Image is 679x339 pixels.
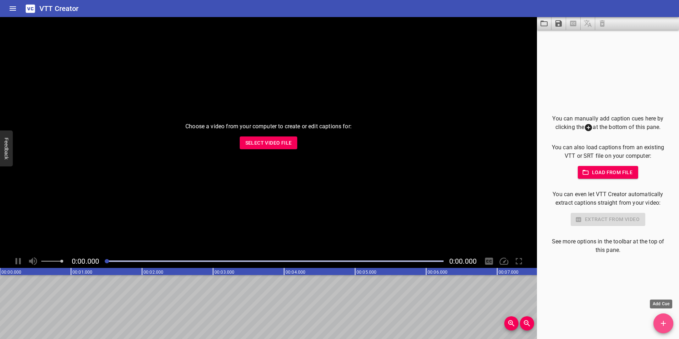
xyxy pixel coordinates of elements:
div: Playback Speed [497,254,511,268]
button: Save captions to file [552,17,566,30]
span: Select Video File [245,139,292,147]
text: 00:06.000 [428,270,447,275]
svg: Save captions to file [554,19,563,28]
button: Zoom In [504,316,518,330]
span: Load from file [583,168,633,177]
text: 00:01.000 [72,270,92,275]
button: Zoom Out [520,316,534,330]
div: Hide/Show Captions [482,254,496,268]
p: You can even let VTT Creator automatically extract captions straight from your video: [548,190,668,207]
p: See more options in the toolbar at the top of this pane. [548,237,668,254]
div: Select a video in the pane to the left to use this feature [548,213,668,226]
button: Add Cue [653,313,673,333]
button: Load from file [578,166,639,179]
span: Select a video in the pane to the left, then you can automatically extract captions. [566,17,581,30]
text: 00:07.000 [499,270,518,275]
text: 00:05.000 [357,270,376,275]
text: 00:00.000 [1,270,21,275]
button: Select Video File [240,136,298,150]
div: Play progress [105,260,444,262]
button: Load captions from file [537,17,552,30]
text: 00:02.000 [143,270,163,275]
text: 00:03.000 [214,270,234,275]
span: Video Duration [449,257,477,265]
p: You can manually add caption cues here by clicking the at the bottom of this pane. [548,114,668,132]
p: You can also load captions from an existing VTT or SRT file on your computer: [548,143,668,160]
text: 00:04.000 [286,270,305,275]
div: Toggle Full Screen [512,254,526,268]
svg: Load captions from file [540,19,548,28]
span: Current Time [72,257,99,265]
h6: VTT Creator [39,3,79,14]
p: Choose a video from your computer to create or edit captions for: [185,122,352,131]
